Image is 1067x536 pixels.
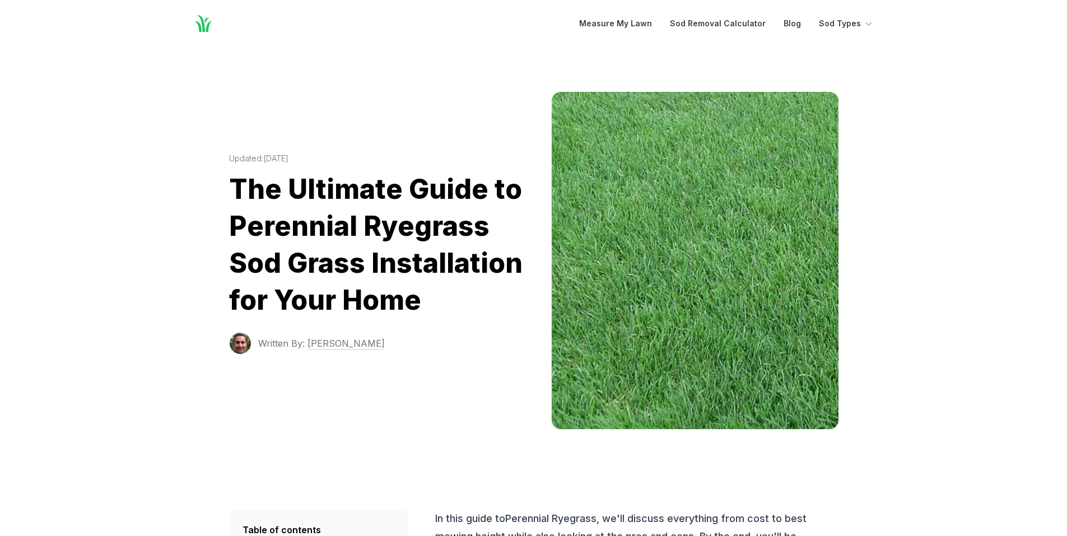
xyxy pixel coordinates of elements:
span: [PERSON_NAME] [307,338,385,350]
time: Updated: [DATE] [229,153,534,164]
img: Terrance Sowell photo [229,332,251,355]
a: Measure My Lawn [579,17,652,30]
a: Written By: [PERSON_NAME] [258,337,385,350]
h1: The Ultimate Guide to Perennial Ryegrass Sod Grass Installation for Your Home [229,171,534,319]
img: perennial-ryegrass image [552,92,838,429]
button: Sod Types [819,17,874,30]
a: Sod Removal Calculator [670,17,766,30]
a: Blog [784,17,801,30]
